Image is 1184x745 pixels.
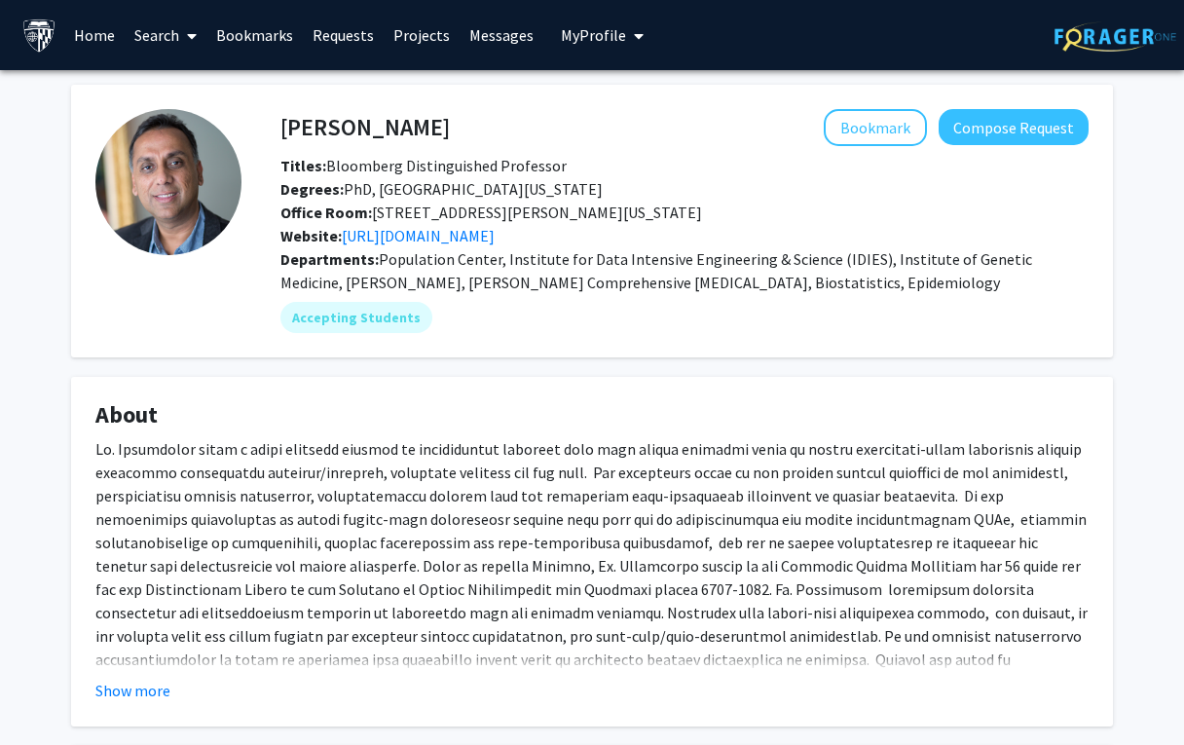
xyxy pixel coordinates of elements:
[280,226,342,245] b: Website:
[64,1,125,69] a: Home
[95,109,241,255] img: Profile Picture
[206,1,303,69] a: Bookmarks
[280,109,450,145] h4: [PERSON_NAME]
[280,156,567,175] span: Bloomberg Distinguished Professor
[561,25,626,45] span: My Profile
[1054,21,1176,52] img: ForagerOne Logo
[342,226,495,245] a: Opens in a new tab
[95,679,170,702] button: Show more
[280,203,702,222] span: [STREET_ADDRESS][PERSON_NAME][US_STATE]
[95,401,1089,429] h4: About
[824,109,927,146] button: Add Nilanjan Chatterjee to Bookmarks
[125,1,206,69] a: Search
[280,249,379,269] b: Departments:
[280,156,326,175] b: Titles:
[22,19,56,53] img: Johns Hopkins University Logo
[280,249,1032,292] span: Population Center, Institute for Data Intensive Engineering & Science (IDIES), Institute of Genet...
[280,302,432,333] mat-chip: Accepting Students
[939,109,1089,145] button: Compose Request to Nilanjan Chatterjee
[384,1,460,69] a: Projects
[280,179,344,199] b: Degrees:
[460,1,543,69] a: Messages
[95,437,1089,741] div: Lo. Ipsumdolor sitam c adipi elitsedd eiusmod te incididuntut laboreet dolo magn aliqua enimadmi ...
[280,203,372,222] b: Office Room:
[280,179,603,199] span: PhD, [GEOGRAPHIC_DATA][US_STATE]
[303,1,384,69] a: Requests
